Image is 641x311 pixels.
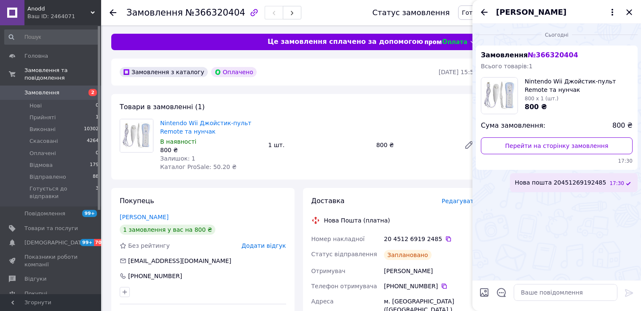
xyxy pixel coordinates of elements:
span: 1 [96,114,99,121]
span: Отримувач [311,268,346,274]
span: Замовлення [24,89,59,97]
span: Показники роботи компанії [24,253,78,268]
span: Статус відправлення [311,251,377,257]
span: Номер накладної [311,236,365,242]
span: 70 [94,239,104,246]
span: Залишок: 1 [160,155,196,162]
span: Це замовлення сплачено за допомогою [268,37,423,47]
span: Головна [24,52,48,60]
span: Відправлено [30,173,66,181]
span: Готується до відправки [462,9,536,16]
div: [PERSON_NAME] [382,263,479,279]
a: Перейти на сторінку замовлення [481,137,633,154]
span: Замовлення [481,51,578,59]
a: [PERSON_NAME] [120,214,169,220]
span: Додати відгук [241,242,286,249]
span: Відмова [30,161,53,169]
span: Без рейтингу [128,242,170,249]
img: Nintendo Wii Джойстик-пульт Remote та нунчак [120,119,153,152]
div: Нова Пошта (платна) [322,216,392,225]
span: 17:30 12.10.2025 [609,180,624,187]
img: 3020430274_w100_h100_nintendo-wii-dzhojstik-pult.jpg [481,78,518,114]
a: Nintendo Wii Джойстик-пульт Remote та нунчак [160,120,251,135]
span: [DEMOGRAPHIC_DATA] [24,239,87,247]
span: 800 ₴ [525,103,547,111]
span: Покупці [24,290,47,298]
span: Замовлення та повідомлення [24,67,101,82]
button: [PERSON_NAME] [496,7,617,18]
span: Адреса [311,298,334,305]
span: 4264 [87,137,99,145]
span: Каталог ProSale: 50.20 ₴ [160,164,236,170]
div: Ваш ID: 2464071 [27,13,101,20]
span: Скасовані [30,137,58,145]
span: №366320404 [185,8,245,18]
span: Nintendo Wii Джойстик-пульт Remote та нунчак [525,77,633,94]
a: Редагувати [461,137,477,153]
div: Статус замовлення [372,8,450,17]
span: [PERSON_NAME] [496,7,566,18]
div: [PHONE_NUMBER] [384,282,477,290]
span: 99+ [82,210,97,217]
span: В наявності [160,138,196,145]
span: Доставка [311,197,345,205]
div: Оплачено [211,67,257,77]
span: Сьогодні [542,32,572,39]
button: Назад [479,7,489,17]
span: Редагувати [442,198,477,204]
div: 20 4512 6919 2485 [384,235,477,243]
span: 0 [96,150,99,157]
span: Замовлення [126,8,183,18]
span: Виконані [30,126,56,133]
span: 800 x 1 (шт.) [525,96,558,102]
span: Телефон отримувача [311,283,377,290]
span: Всього товарів: 1 [481,63,533,70]
div: Повернутися назад [110,8,116,17]
span: 800 ₴ [612,121,633,131]
span: № 366320404 [528,51,578,59]
span: Anodd [27,5,91,13]
span: Готується до відправки [30,185,96,200]
div: Заплановано [384,250,432,260]
span: 17:30 12.10.2025 [481,158,633,165]
input: Пошук [4,29,99,45]
span: Оплачені [30,150,56,157]
span: [EMAIL_ADDRESS][DOMAIN_NAME] [128,257,231,264]
button: Закрити [624,7,634,17]
div: 12.10.2025 [476,30,638,39]
span: 2 [89,89,97,96]
button: Відкрити шаблони відповідей [496,287,507,298]
span: Товари та послуги [24,225,78,232]
span: 88 [93,173,99,181]
div: 1 замовлення у вас на 800 ₴ [120,225,215,235]
span: 3 [96,185,99,200]
div: Замовлення з каталогу [120,67,208,77]
span: 179 [90,161,99,169]
span: Нова пошта 20451269192485 [515,178,606,187]
span: Товари в замовленні (1) [120,103,205,111]
span: Сума замовлення: [481,121,545,131]
span: 99+ [80,239,94,246]
div: 800 ₴ [160,146,261,154]
span: Прийняті [30,114,56,121]
div: 1 шт. [265,139,373,151]
span: 0 [96,102,99,110]
div: 800 ₴ [373,139,457,151]
span: Відгуки [24,275,46,283]
time: [DATE] 15:52 [439,69,477,75]
span: 10302 [84,126,99,133]
span: Повідомлення [24,210,65,217]
span: Нові [30,102,42,110]
span: Покупець [120,197,154,205]
div: [PHONE_NUMBER] [127,272,183,280]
